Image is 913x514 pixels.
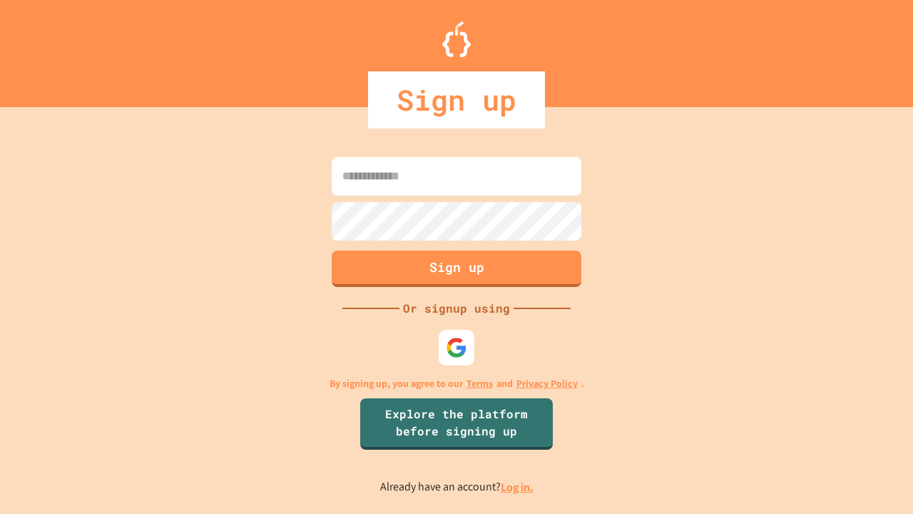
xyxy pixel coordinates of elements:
[380,478,534,496] p: Already have an account?
[466,376,493,391] a: Terms
[501,480,534,495] a: Log in.
[446,337,467,358] img: google-icon.svg
[332,251,581,287] button: Sign up
[330,376,584,391] p: By signing up, you agree to our and .
[516,376,578,391] a: Privacy Policy
[368,71,545,128] div: Sign up
[442,21,471,57] img: Logo.svg
[360,398,553,450] a: Explore the platform before signing up
[399,300,514,317] div: Or signup using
